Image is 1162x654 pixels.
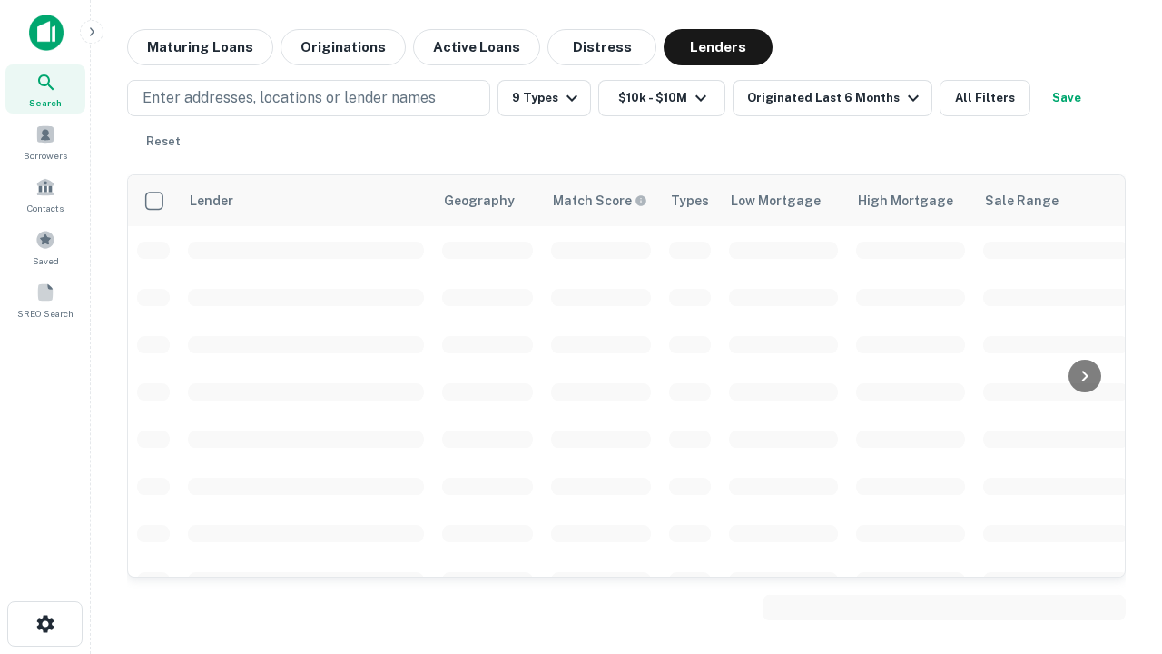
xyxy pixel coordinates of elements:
th: Geography [433,175,542,226]
img: capitalize-icon.png [29,15,64,51]
span: Contacts [27,201,64,215]
button: Originations [281,29,406,65]
button: Enter addresses, locations or lender names [127,80,490,116]
div: Lender [190,190,233,212]
div: High Mortgage [858,190,953,212]
span: Saved [33,253,59,268]
h6: Match Score [553,191,644,211]
div: Types [671,190,709,212]
button: Maturing Loans [127,29,273,65]
a: SREO Search [5,275,85,324]
span: Search [29,95,62,110]
a: Search [5,64,85,114]
div: Originated Last 6 Months [747,87,924,109]
th: Low Mortgage [720,175,847,226]
button: 9 Types [497,80,591,116]
div: Low Mortgage [731,190,821,212]
th: High Mortgage [847,175,974,226]
button: $10k - $10M [598,80,725,116]
button: Distress [547,29,656,65]
button: Reset [134,124,192,160]
th: Types [660,175,720,226]
iframe: Chat Widget [1071,451,1162,538]
button: Save your search to get updates of matches that match your search criteria. [1038,80,1096,116]
a: Saved [5,223,85,272]
div: Geography [444,190,515,212]
button: Lenders [664,29,773,65]
th: Lender [179,175,433,226]
span: SREO Search [17,306,74,321]
a: Borrowers [5,117,85,166]
th: Sale Range [974,175,1137,226]
a: Contacts [5,170,85,219]
button: Originated Last 6 Months [733,80,932,116]
div: Sale Range [985,190,1059,212]
th: Capitalize uses an advanced AI algorithm to match your search with the best lender. The match sco... [542,175,660,226]
span: Borrowers [24,148,67,163]
button: Active Loans [413,29,540,65]
p: Enter addresses, locations or lender names [143,87,436,109]
div: Capitalize uses an advanced AI algorithm to match your search with the best lender. The match sco... [553,191,647,211]
button: All Filters [940,80,1030,116]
